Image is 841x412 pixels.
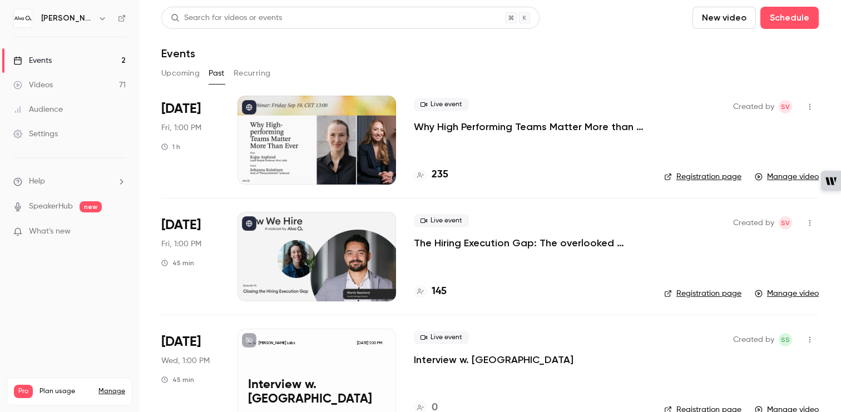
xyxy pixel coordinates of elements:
div: Audience [13,104,63,115]
span: Fri, 1:00 PM [161,122,201,133]
a: Manage [98,387,125,396]
a: Interview w. [GEOGRAPHIC_DATA] [414,353,573,366]
span: [DATE] [161,216,201,234]
div: 45 min [161,259,194,267]
span: Plan usage [39,387,92,396]
span: Live event [414,98,469,111]
h6: [PERSON_NAME] Labs [41,13,93,24]
a: Why High Performing Teams Matter More than Ever [414,120,646,133]
span: SS [781,333,790,346]
button: Upcoming [161,64,200,82]
button: New video [692,7,756,29]
div: Events [13,55,52,66]
a: Manage video [755,171,819,182]
span: Created by [733,333,774,346]
h4: 235 [432,167,448,182]
a: Registration page [664,288,741,299]
span: Created by [733,216,774,230]
span: Live event [414,214,469,227]
div: 45 min [161,375,194,384]
span: [DATE] 1:00 PM [353,339,385,347]
li: help-dropdown-opener [13,176,126,187]
span: SV [781,216,790,230]
a: Manage video [755,288,819,299]
p: [PERSON_NAME] Labs [259,340,295,346]
span: new [80,201,102,212]
h4: 145 [432,284,447,299]
button: Past [209,64,225,82]
h1: Events [161,47,195,60]
a: The Hiring Execution Gap: The overlooked challenge holding teams back [414,236,646,250]
span: Fri, 1:00 PM [161,239,201,250]
span: Sophie Steele [779,333,792,346]
div: Settings [13,128,58,140]
span: Created by [733,100,774,113]
div: Search for videos or events [171,12,282,24]
span: Sara Vinell [779,100,792,113]
span: Live event [414,331,469,344]
span: Sara Vinell [779,216,792,230]
div: Jun 13 Fri, 1:00 PM (Europe/Stockholm) [161,212,220,301]
span: SV [781,100,790,113]
span: Pro [14,385,33,398]
div: 1 h [161,142,180,151]
span: What's new [29,226,71,237]
a: 145 [414,284,447,299]
a: Registration page [664,171,741,182]
div: Sep 19 Fri, 1:00 PM (Europe/Stockholm) [161,96,220,185]
div: Videos [13,80,53,91]
iframe: Noticeable Trigger [112,227,126,237]
span: Help [29,176,45,187]
span: [DATE] [161,333,201,351]
p: Interview w. [GEOGRAPHIC_DATA] [248,378,385,407]
a: SpeakerHub [29,201,73,212]
button: Schedule [760,7,819,29]
img: Alva Labs [14,9,32,27]
button: Recurring [234,64,271,82]
a: 235 [414,167,448,182]
span: Wed, 1:00 PM [161,355,210,366]
span: [DATE] [161,100,201,118]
